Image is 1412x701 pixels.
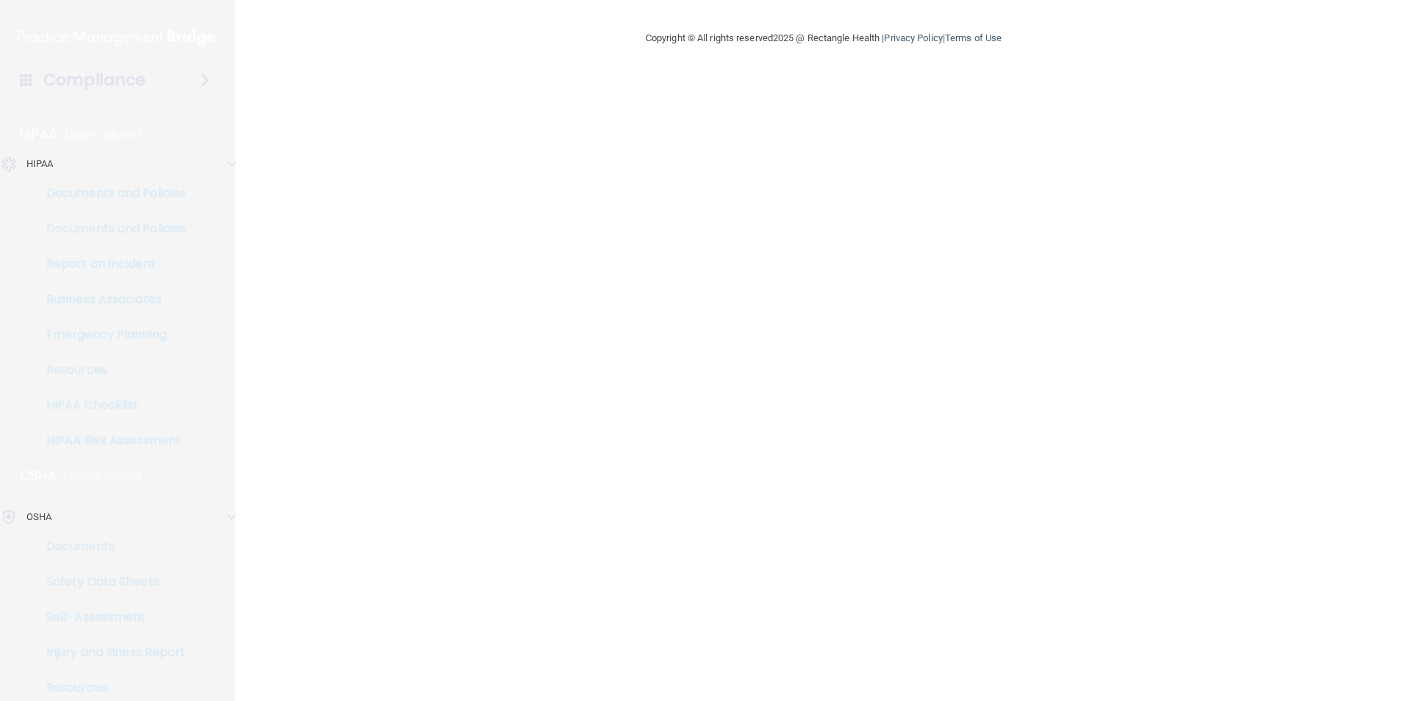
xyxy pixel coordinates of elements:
[65,126,143,143] p: Learn More!
[64,467,142,485] p: Learn More!
[10,186,210,201] p: Documents and Policies
[20,467,57,485] p: OSHA
[10,574,210,589] p: Safety Data Sheets
[945,32,1002,43] a: Terms of Use
[10,539,210,554] p: Documents
[10,327,210,342] p: Emergency Planning
[10,680,210,695] p: Resources
[26,508,51,526] p: OSHA
[10,610,210,625] p: Self-Assessment
[10,292,210,307] p: Business Associates
[20,126,57,143] p: HIPAA
[18,23,218,52] img: PMB logo
[10,398,210,413] p: HIPAA Checklist
[10,363,210,377] p: Resources
[555,15,1092,62] div: Copyright © All rights reserved 2025 @ Rectangle Health | |
[43,70,146,90] h4: Compliance
[26,155,54,173] p: HIPAA
[10,645,210,660] p: Injury and Illness Report
[884,32,942,43] a: Privacy Policy
[10,433,210,448] p: HIPAA Risk Assessment
[10,221,210,236] p: Documents and Policies
[10,257,210,271] p: Report an Incident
